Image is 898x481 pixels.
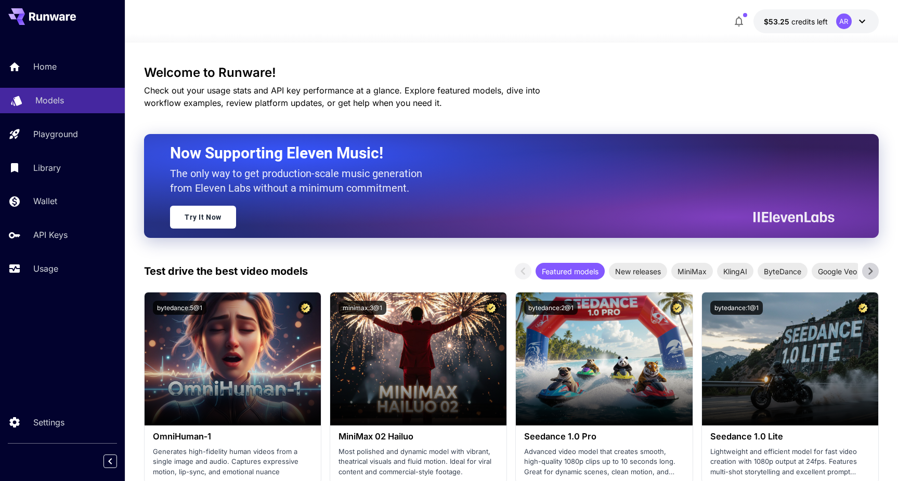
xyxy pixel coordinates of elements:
p: Generates high-fidelity human videos from a single image and audio. Captures expressive motion, l... [153,447,313,477]
div: ByteDance [758,263,808,279]
span: credits left [791,17,828,26]
img: alt [330,292,506,425]
img: alt [145,292,321,425]
img: alt [702,292,878,425]
button: bytedance:1@1 [710,301,763,315]
div: $53.25254 [764,16,828,27]
button: bytedance:2@1 [524,301,578,315]
div: Collapse sidebar [111,452,125,471]
p: The only way to get production-scale music generation from Eleven Labs without a minimum commitment. [170,166,430,195]
button: $53.25254AR [753,9,879,33]
h3: OmniHuman‑1 [153,432,313,442]
p: API Keys [33,229,68,241]
p: Home [33,60,57,73]
div: Featured models [536,263,605,279]
button: minimax:3@1 [339,301,386,315]
span: KlingAI [717,266,753,277]
h3: Seedance 1.0 Lite [710,432,870,442]
p: Models [35,94,64,106]
a: Try It Now [170,206,236,229]
p: Advanced video model that creates smooth, high-quality 1080p clips up to 10 seconds long. Great f... [524,447,684,477]
p: Wallet [33,195,57,207]
span: $53.25 [764,17,791,26]
span: ByteDance [758,266,808,277]
p: Library [33,162,61,174]
span: Featured models [536,266,605,277]
p: Settings [33,416,64,429]
div: KlingAI [717,263,753,279]
span: New releases [609,266,667,277]
h3: Welcome to Runware! [144,65,879,80]
p: Lightweight and efficient model for fast video creation with 1080p output at 24fps. Features mult... [710,447,870,477]
button: bytedance:5@1 [153,301,206,315]
div: MiniMax [671,263,713,279]
div: Google Veo [812,263,863,279]
h2: Now Supporting Eleven Music! [170,143,827,163]
div: New releases [609,263,667,279]
div: AR [836,14,852,29]
button: Certified Model – Vetted for best performance and includes a commercial license. [484,301,498,315]
p: Test drive the best video models [144,263,308,279]
button: Certified Model – Vetted for best performance and includes a commercial license. [856,301,870,315]
h3: MiniMax 02 Hailuo [339,432,498,442]
h3: Seedance 1.0 Pro [524,432,684,442]
button: Collapse sidebar [103,455,117,468]
span: Google Veo [812,266,863,277]
button: Certified Model – Vetted for best performance and includes a commercial license. [670,301,684,315]
span: MiniMax [671,266,713,277]
img: alt [516,292,692,425]
p: Usage [33,262,58,275]
p: Most polished and dynamic model with vibrant, theatrical visuals and fluid motion. Ideal for vira... [339,447,498,477]
p: Playground [33,128,78,140]
span: Check out your usage stats and API key performance at a glance. Explore featured models, dive int... [144,85,540,108]
button: Certified Model – Vetted for best performance and includes a commercial license. [298,301,313,315]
